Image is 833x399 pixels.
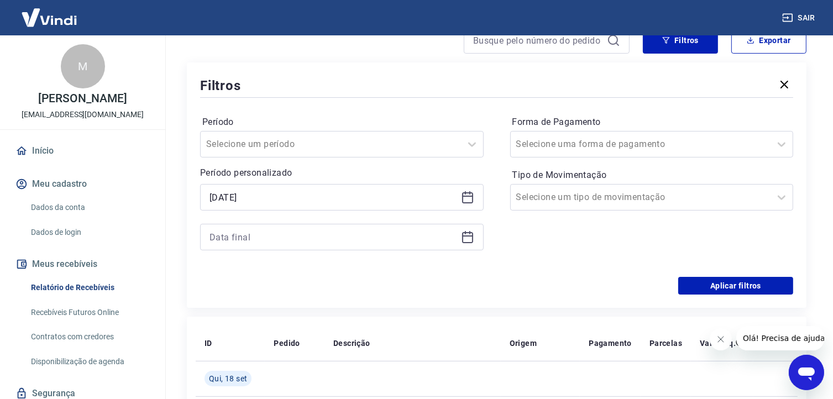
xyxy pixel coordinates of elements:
a: Relatório de Recebíveis [27,276,152,299]
a: Contratos com credores [27,326,152,348]
span: Qui, 18 set [209,373,247,384]
input: Busque pelo número do pedido [473,32,603,49]
div: M [61,44,105,88]
p: Parcelas [649,338,682,349]
button: Meus recebíveis [13,252,152,276]
p: Descrição [333,338,370,349]
img: Vindi [13,1,85,34]
a: Disponibilização de agenda [27,350,152,373]
p: Valor Líq. [700,338,736,349]
p: Período personalizado [200,166,484,180]
iframe: Botão para abrir a janela de mensagens [789,355,824,390]
button: Filtros [643,27,718,54]
button: Sair [780,8,820,28]
p: Pedido [274,338,300,349]
p: Origem [510,338,537,349]
a: Dados da conta [27,196,152,219]
iframe: Mensagem da empresa [736,326,824,350]
label: Tipo de Movimentação [512,169,792,182]
iframe: Fechar mensagem [710,328,732,350]
input: Data final [209,229,457,245]
a: Dados de login [27,221,152,244]
h5: Filtros [200,77,241,95]
p: [PERSON_NAME] [38,93,127,104]
button: Exportar [731,27,806,54]
label: Período [202,116,481,129]
button: Aplicar filtros [678,277,793,295]
p: ID [205,338,212,349]
p: [EMAIL_ADDRESS][DOMAIN_NAME] [22,109,144,120]
a: Recebíveis Futuros Online [27,301,152,324]
p: Pagamento [589,338,632,349]
label: Forma de Pagamento [512,116,792,129]
button: Meu cadastro [13,172,152,196]
a: Início [13,139,152,163]
span: Olá! Precisa de ajuda? [7,8,93,17]
input: Data inicial [209,189,457,206]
